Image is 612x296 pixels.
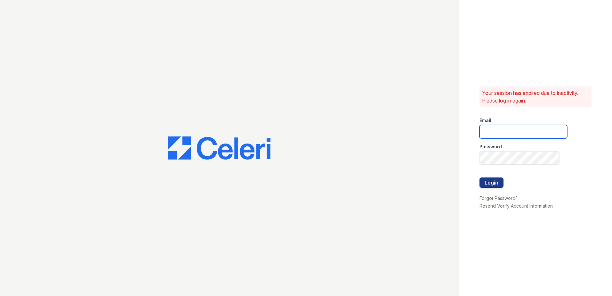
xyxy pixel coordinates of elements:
label: Password [479,144,502,150]
button: Login [479,177,503,188]
img: CE_Logo_Blue-a8612792a0a2168367f1c8372b55b34899dd931a85d93a1a3d3e32e68fde9ad4.png [168,136,270,160]
a: Resend Verify Account Information [479,203,553,209]
p: Your session has expired due to inactivity. Please log in again. [482,89,589,104]
label: Email [479,117,491,124]
a: Forgot Password? [479,195,518,201]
